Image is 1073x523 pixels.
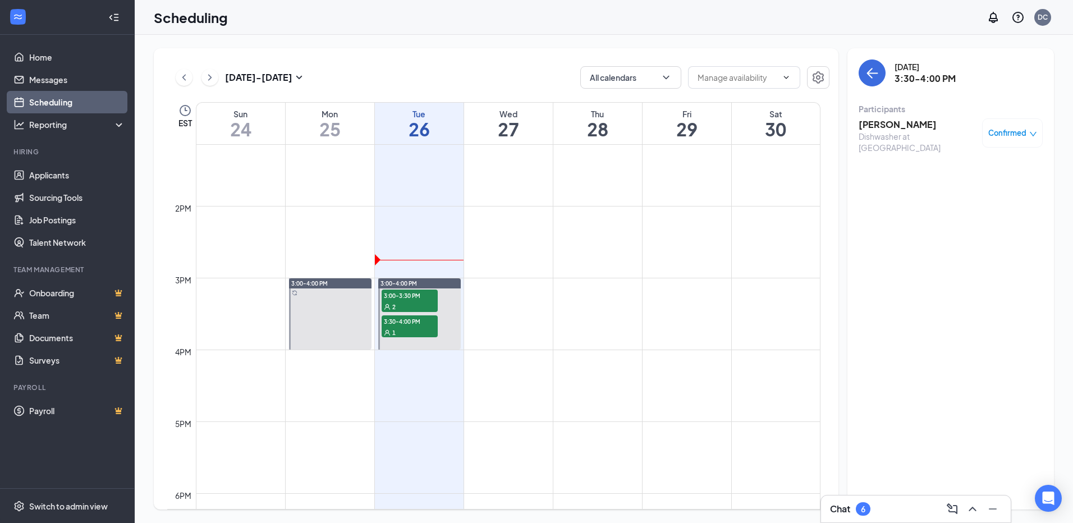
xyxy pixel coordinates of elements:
a: Sourcing Tools [29,186,125,209]
svg: Collapse [108,12,120,23]
a: Home [29,46,125,68]
svg: ChevronDown [782,73,791,82]
h1: 24 [196,120,285,139]
div: [DATE] [895,61,956,72]
div: Reporting [29,119,126,130]
svg: ChevronUp [966,502,979,516]
div: Wed [464,108,553,120]
span: EST [178,117,192,129]
svg: Sync [292,290,297,296]
svg: User [384,304,391,310]
svg: ChevronRight [204,71,215,84]
div: Dishwasher at [GEOGRAPHIC_DATA] [859,131,976,153]
a: PayrollCrown [29,400,125,422]
button: ChevronUp [964,500,982,518]
a: SurveysCrown [29,349,125,371]
div: Switch to admin view [29,501,108,512]
span: 3:00-3:30 PM [382,290,438,301]
a: August 26, 2025 [375,103,464,144]
button: ComposeMessage [943,500,961,518]
div: DC [1038,12,1048,22]
svg: Settings [811,71,825,84]
span: down [1029,130,1037,138]
div: Team Management [13,265,123,274]
div: 5pm [173,418,194,430]
svg: ChevronDown [661,72,672,83]
a: August 30, 2025 [732,103,820,144]
svg: WorkstreamLogo [12,11,24,22]
svg: Notifications [987,11,1000,24]
span: 3:30-4:00 PM [382,315,438,327]
a: Talent Network [29,231,125,254]
a: August 27, 2025 [464,103,553,144]
svg: QuestionInfo [1011,11,1025,24]
svg: ArrowLeft [865,66,879,80]
h1: 28 [553,120,642,139]
button: ChevronLeft [176,69,192,86]
h1: 30 [732,120,820,139]
a: August 24, 2025 [196,103,285,144]
h1: Scheduling [154,8,228,27]
h1: 26 [375,120,464,139]
a: Messages [29,68,125,91]
a: TeamCrown [29,304,125,327]
button: Minimize [984,500,1002,518]
div: Mon [286,108,374,120]
svg: SmallChevronDown [292,71,306,84]
span: 3:00-4:00 PM [291,279,328,287]
h3: [PERSON_NAME] [859,118,976,131]
button: All calendarsChevronDown [580,66,681,89]
a: August 28, 2025 [553,103,642,144]
div: Fri [643,108,731,120]
div: Open Intercom Messenger [1035,485,1062,512]
div: Tue [375,108,464,120]
a: August 25, 2025 [286,103,374,144]
svg: ComposeMessage [946,502,959,516]
div: 6 [861,504,865,514]
div: 4pm [173,346,194,358]
a: August 29, 2025 [643,103,731,144]
span: 1 [392,329,396,337]
svg: ChevronLeft [178,71,190,84]
a: Job Postings [29,209,125,231]
a: OnboardingCrown [29,282,125,304]
div: Hiring [13,147,123,157]
div: 6pm [173,489,194,502]
input: Manage availability [698,71,777,84]
span: 2 [392,303,396,311]
h1: 25 [286,120,374,139]
button: back-button [859,59,886,86]
div: 3pm [173,274,194,286]
h3: Chat [830,503,850,515]
div: Payroll [13,383,123,392]
div: 2pm [173,202,194,214]
h3: [DATE] - [DATE] [225,71,292,84]
span: 3:00-4:00 PM [380,279,417,287]
svg: Clock [178,104,192,117]
span: Confirmed [988,127,1026,139]
h3: 3:30-4:00 PM [895,72,956,85]
button: Settings [807,66,829,89]
a: Applicants [29,164,125,186]
a: DocumentsCrown [29,327,125,349]
svg: Minimize [986,502,999,516]
svg: User [384,329,391,336]
div: Sat [732,108,820,120]
h1: 29 [643,120,731,139]
svg: Settings [13,501,25,512]
svg: Analysis [13,119,25,130]
div: Sun [196,108,285,120]
div: Participants [859,103,1043,114]
h1: 27 [464,120,553,139]
button: ChevronRight [201,69,218,86]
a: Scheduling [29,91,125,113]
div: Thu [553,108,642,120]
